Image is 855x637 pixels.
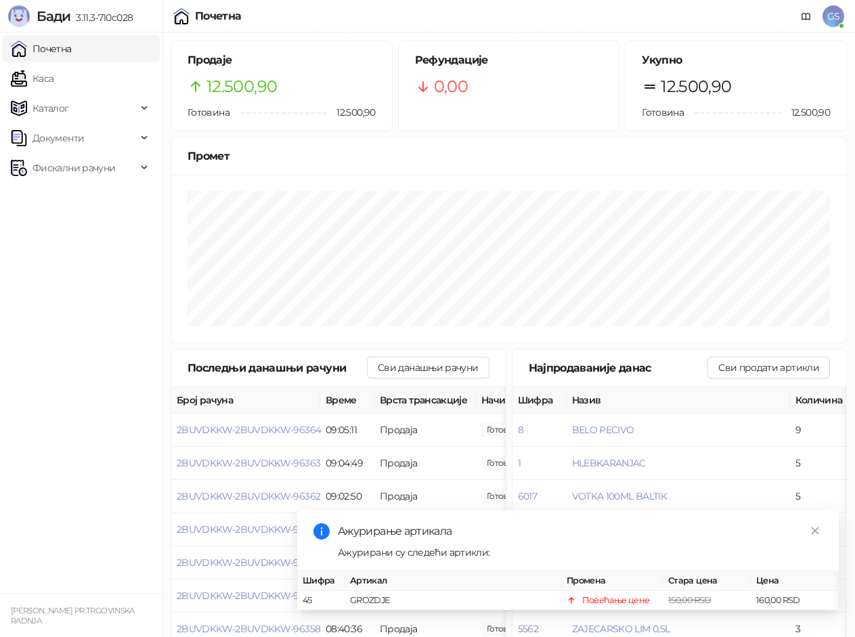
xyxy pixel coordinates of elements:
td: Продаја [374,447,476,480]
button: 1 [518,457,521,469]
td: 09:05:11 [320,414,374,447]
th: Количина [790,387,851,414]
div: Најпродаваније данас [529,359,708,376]
td: 5 [790,480,851,513]
h5: Укупно [642,52,830,68]
th: Време [320,387,374,414]
button: 8 [518,424,523,436]
th: Стара цена [663,571,751,591]
td: 45 [297,591,345,611]
img: Logo [8,5,30,27]
div: Ажурирање артикала [338,523,823,540]
th: Артикал [345,571,561,591]
button: 2BUVDKKW-2BUVDKKW-96360 [177,556,321,569]
td: 09:04:49 [320,447,374,480]
button: 2BUVDKKW-2BUVDKKW-96358 [177,623,320,635]
span: close [810,526,820,535]
span: 12.500,90 [327,105,375,120]
button: 2BUVDKKW-2BUVDKKW-96364 [177,424,321,436]
span: 0,00 [434,74,468,100]
span: 150,00 RSD [668,595,711,605]
span: 1.207,63 [481,456,527,470]
td: 9 [790,414,851,447]
span: Каталог [32,95,69,122]
span: GS [823,5,844,27]
button: 2BUVDKKW-2BUVDKKW-96363 [177,457,320,469]
span: Готовина [188,106,229,118]
td: Продаја [374,480,476,513]
th: Шифра [512,387,567,414]
div: Промет [188,148,830,164]
th: Назив [567,387,790,414]
th: Начини плаћања [476,387,611,414]
th: Врста трансакције [374,387,476,414]
span: 12.500,90 [661,74,731,100]
span: Готовина [642,106,684,118]
td: 5 [790,447,851,480]
button: BELO PECIVO [572,424,634,436]
button: HLEBKARANJAC [572,457,646,469]
div: Ажурирани су следећи артикли: [338,545,823,560]
span: 815,00 [481,621,527,636]
span: Бади [37,8,70,24]
div: Последњи данашњи рачуни [188,359,367,376]
span: 420,00 [481,422,527,437]
div: Почетна [195,11,242,22]
span: Фискални рачуни [32,154,115,181]
td: 09:02:50 [320,480,374,513]
span: 396,00 [481,489,527,504]
th: Цена [751,571,839,591]
button: Сви данашњи рачуни [367,357,489,378]
small: [PERSON_NAME] PR TRGOVINSKA RADNJA [11,606,135,625]
button: VOTKA 100ML BALTIK [572,490,667,502]
th: Промена [561,571,663,591]
a: Документација [795,5,817,27]
th: Шифра [297,571,345,591]
span: 3.11.3-710c028 [70,12,133,24]
h5: Рефундације [415,52,603,68]
button: 2BUVDKKW-2BUVDKKW-96359 [177,590,320,602]
button: 2BUVDKKW-2BUVDKKW-96362 [177,490,320,502]
td: 160,00 RSD [751,591,839,611]
span: info-circle [313,523,330,540]
td: Продаја [374,414,476,447]
span: Документи [32,125,84,152]
span: 12.500,90 [782,105,830,120]
a: Close [808,523,823,538]
div: Повећање цене [582,594,650,607]
a: Каса [11,65,53,92]
a: Почетна [11,35,72,62]
span: 12.500,90 [206,74,277,100]
td: GROZDJE [345,591,561,611]
th: Број рачуна [171,387,320,414]
button: 2BUVDKKW-2BUVDKKW-96361 [177,523,318,535]
button: Сви продати артикли [707,357,830,378]
button: 5562 [518,623,538,635]
h5: Продаје [188,52,376,68]
button: 6017 [518,490,537,502]
button: ZAJECARSKO LIM 0,5L [572,623,670,635]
